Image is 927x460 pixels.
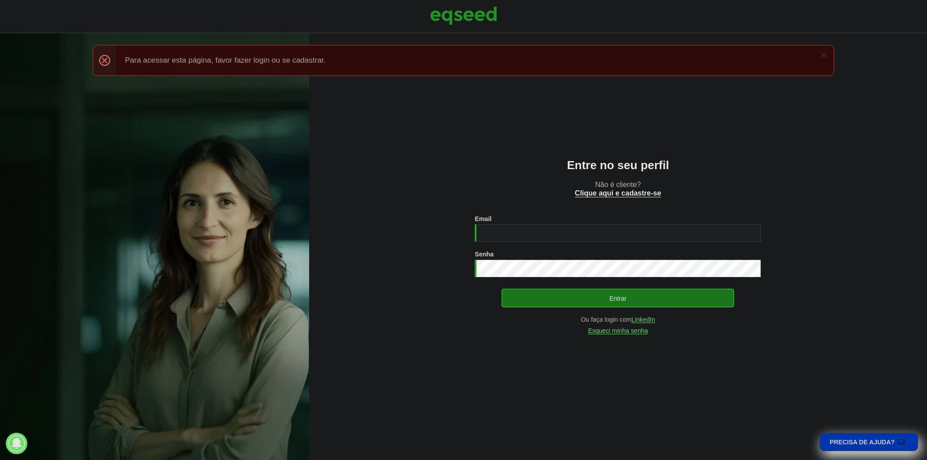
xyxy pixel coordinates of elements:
div: Para acessar esta página, favor fazer login ou se cadastrar. [93,45,834,76]
a: Esqueci minha senha [588,328,648,334]
label: Email [475,216,491,222]
div: Ou faça login com [475,316,761,323]
button: Entrar [502,289,734,307]
a: LinkedIn [631,316,655,323]
label: Senha [475,251,493,257]
p: Não é cliente? [327,180,909,197]
a: Clique aqui e cadastre-se [575,190,661,197]
h2: Entre no seu perfil [327,159,909,172]
img: EqSeed Logo [430,4,497,27]
a: × [821,50,827,60]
